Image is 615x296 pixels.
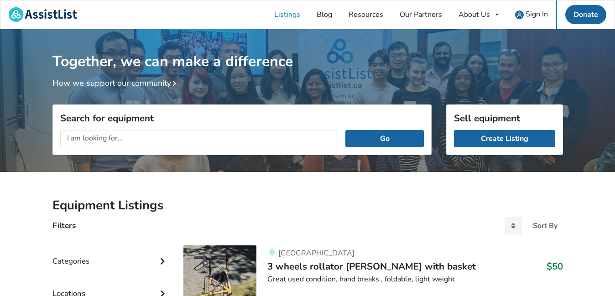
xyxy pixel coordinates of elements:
a: Donate [565,5,606,24]
img: assistlist-logo [9,7,77,22]
img: user icon [515,10,524,19]
button: Go [345,130,423,147]
h4: Filters [52,220,76,231]
a: Create Listing [454,130,555,147]
div: Great used condition, hand breaks , foldable, light weight [267,274,563,285]
div: Categories [52,238,169,270]
a: Resources [340,0,391,29]
input: I am looking for... [60,130,339,147]
h3: Sell equipment [454,112,555,124]
h3: $50 [547,260,563,272]
span: [GEOGRAPHIC_DATA] [278,248,354,258]
h3: Search for equipment [60,112,424,124]
a: Our Partners [391,0,450,29]
div: About Us [459,11,490,18]
a: Listings [266,0,308,29]
a: Blog [308,0,340,29]
a: How we support our community [52,78,180,88]
span: 3 wheels rollator [PERSON_NAME] with basket [267,260,476,273]
span: Sign In [526,9,548,19]
a: user icon Sign In [507,0,556,29]
h2: Equipment Listings [52,197,563,213]
h1: Together, we can make a difference [52,29,563,71]
div: Sort By [533,222,558,229]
